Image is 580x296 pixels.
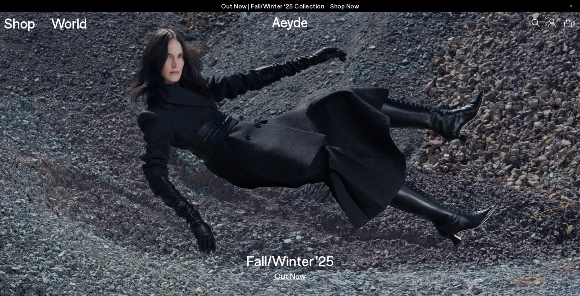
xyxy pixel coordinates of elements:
a: 0 [564,18,572,27]
h3: Fall/Winter '25 [246,254,334,268]
a: Shop [4,16,35,30]
a: Out Now [274,272,306,280]
span: 0 [572,21,576,25]
span: Navigate to /collections/new-in [330,2,359,10]
a: Aeyde [272,13,308,30]
a: World [51,16,87,30]
p: Out Now | Fall/Winter ‘25 Collection [221,1,359,11]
